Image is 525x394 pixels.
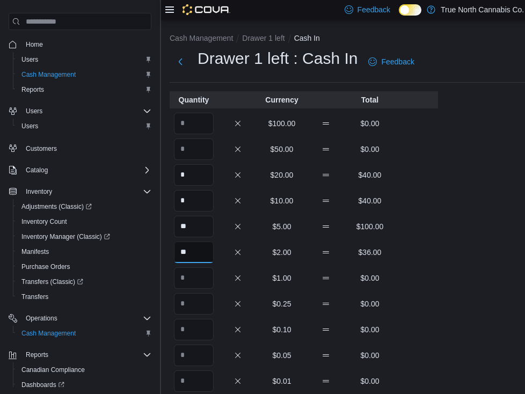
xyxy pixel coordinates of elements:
span: Catalog [26,166,48,174]
p: $1.00 [262,273,302,283]
span: Users [26,107,42,115]
span: Users [17,120,151,133]
span: Feedback [381,56,414,67]
input: Quantity [174,242,214,263]
nav: Complex example [9,32,151,387]
p: $0.00 [350,376,390,386]
input: Quantity [174,138,214,160]
span: Adjustments (Classic) [17,200,151,213]
button: Users [4,104,156,119]
p: $40.00 [350,170,390,180]
span: Home [26,40,43,49]
span: Users [21,105,151,118]
span: Cash Management [21,70,76,79]
a: Users [17,120,42,133]
input: Dark Mode [399,4,421,16]
a: Transfers (Classic) [17,275,87,288]
button: Catalog [4,163,156,178]
a: Transfers [17,290,53,303]
p: $100.00 [262,118,302,129]
p: $5.00 [262,221,302,232]
button: Inventory [4,184,156,199]
span: Manifests [21,247,49,256]
input: Quantity [174,190,214,211]
img: Cova [183,4,230,15]
span: Transfers [17,290,151,303]
p: $0.01 [262,376,302,386]
span: Operations [21,312,151,325]
p: $0.00 [350,324,390,335]
p: $50.00 [262,144,302,155]
p: $36.00 [350,247,390,258]
a: Cash Management [17,327,80,340]
button: Users [13,119,156,134]
span: Reports [26,351,48,359]
button: Cash Management [170,34,233,42]
p: $0.00 [350,118,390,129]
span: Canadian Compliance [17,363,151,376]
span: Manifests [17,245,151,258]
button: Reports [21,348,53,361]
a: Feedback [364,51,418,72]
button: Manifests [13,244,156,259]
span: Reports [21,85,44,94]
span: Home [21,38,151,51]
span: Purchase Orders [21,262,70,271]
span: Inventory Count [17,215,151,228]
a: Reports [17,83,48,96]
a: Customers [21,142,61,155]
button: Catalog [21,164,52,177]
input: Quantity [174,370,214,392]
span: Reports [21,348,151,361]
p: $0.00 [350,350,390,361]
span: Inventory Count [21,217,67,226]
span: Inventory [26,187,52,196]
span: Cash Management [17,68,151,81]
p: True North Cannabis Co. [441,3,524,16]
span: Cash Management [21,329,76,338]
button: Cash Management [13,67,156,82]
p: $40.00 [350,195,390,206]
span: Transfers (Classic) [17,275,151,288]
a: Users [17,53,42,66]
p: $20.00 [262,170,302,180]
button: Inventory Count [13,214,156,229]
input: Quantity [174,293,214,315]
p: $0.25 [262,298,302,309]
p: $10.00 [262,195,302,206]
p: $0.00 [350,298,390,309]
p: $0.05 [262,350,302,361]
span: Adjustments (Classic) [21,202,92,211]
a: Purchase Orders [17,260,75,273]
h1: Drawer 1 left : Cash In [198,48,358,69]
span: Operations [26,314,57,323]
button: Purchase Orders [13,259,156,274]
button: Users [13,52,156,67]
button: Transfers [13,289,156,304]
span: Transfers [21,293,48,301]
span: Reports [17,83,151,96]
span: Users [17,53,151,66]
span: Inventory Manager (Classic) [17,230,151,243]
button: Cash In [294,34,320,42]
button: Inventory [21,185,56,198]
button: Operations [4,311,156,326]
span: Inventory [21,185,151,198]
button: Users [21,105,47,118]
p: $0.00 [350,273,390,283]
span: Customers [26,144,57,153]
span: Inventory Manager (Classic) [21,232,110,241]
span: Users [21,122,38,130]
p: $2.00 [262,247,302,258]
p: Quantity [174,94,214,105]
a: Inventory Manager (Classic) [13,229,156,244]
a: Dashboards [13,377,156,392]
p: $100.00 [350,221,390,232]
p: Total [350,94,390,105]
span: Dashboards [21,381,64,389]
button: Reports [4,347,156,362]
input: Quantity [174,319,214,340]
p: $0.00 [350,144,390,155]
button: Canadian Compliance [13,362,156,377]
